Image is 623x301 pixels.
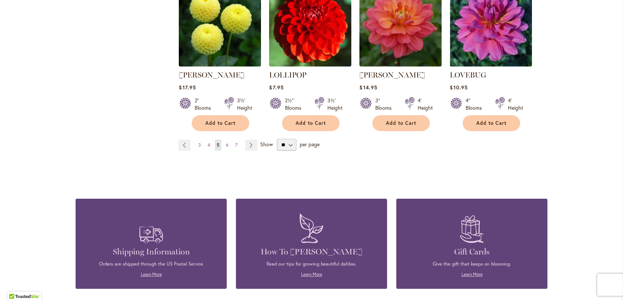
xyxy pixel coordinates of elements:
[226,142,229,148] span: 6
[282,115,340,131] button: Add to Cart
[508,97,523,112] div: 4' Height
[301,271,322,277] a: Learn More
[206,140,212,151] a: 4
[407,247,536,257] h4: Gift Cards
[462,271,483,277] a: Learn More
[450,71,486,79] a: LOVEBUG
[466,97,486,112] div: 4" Blooms
[208,142,210,148] span: 4
[359,71,425,79] a: [PERSON_NAME]
[87,261,216,267] p: Orders are shipped through the US Postal Service
[233,140,239,151] a: 7
[450,61,532,68] a: LOVEBUG
[141,271,162,277] a: Learn More
[198,142,201,148] span: 3
[450,84,467,91] span: $10.95
[87,247,216,257] h4: Shipping Information
[327,97,342,112] div: 3½' Height
[269,71,306,79] a: LOLLIPOP
[476,120,507,126] span: Add to Cart
[407,261,536,267] p: Give the gift that keeps on blooming.
[205,120,236,126] span: Add to Cart
[372,115,430,131] button: Add to Cart
[179,84,196,91] span: $17.95
[237,97,252,112] div: 3½' Height
[217,142,219,148] span: 5
[375,97,396,112] div: 3" Blooms
[269,61,351,68] a: LOLLIPOP
[247,261,376,267] p: Read our tips for growing beautiful dahlias.
[192,115,249,131] button: Add to Cart
[179,61,261,68] a: LITTLE SCOTTIE
[195,97,215,112] div: 2" Blooms
[300,141,320,148] span: per page
[235,142,237,148] span: 7
[260,141,273,148] span: Show
[6,275,26,295] iframe: Launch Accessibility Center
[224,140,230,151] a: 6
[269,84,283,91] span: $7.95
[359,61,442,68] a: LORA ASHLEY
[463,115,520,131] button: Add to Cart
[196,140,203,151] a: 3
[296,120,326,126] span: Add to Cart
[179,71,244,79] a: [PERSON_NAME]
[418,97,433,112] div: 4' Height
[285,97,306,112] div: 2½" Blooms
[247,247,376,257] h4: How To [PERSON_NAME]
[359,84,377,91] span: $14.95
[386,120,416,126] span: Add to Cart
